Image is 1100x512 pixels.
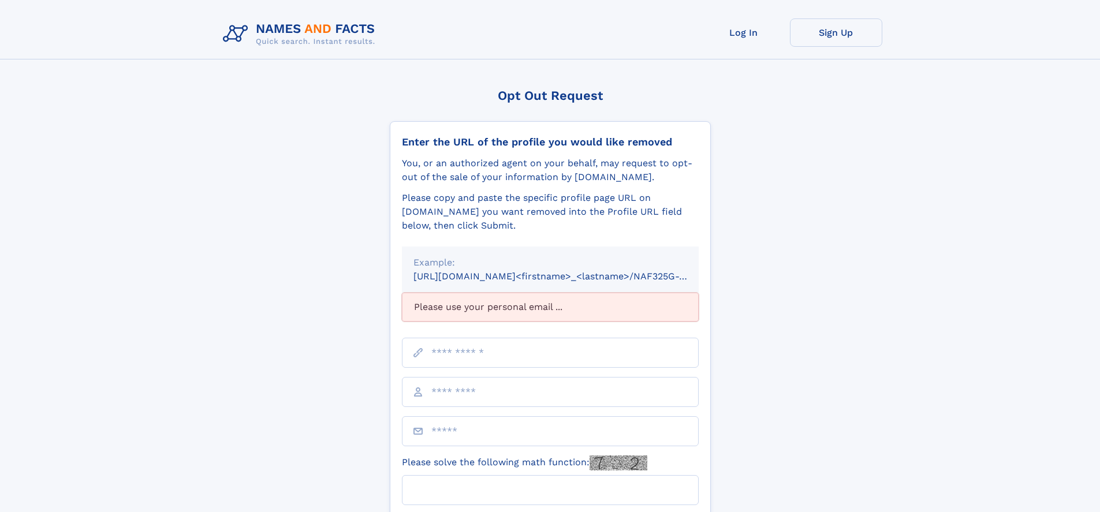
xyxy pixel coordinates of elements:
div: Example: [413,256,687,270]
div: Enter the URL of the profile you would like removed [402,136,699,148]
div: You, or an authorized agent on your behalf, may request to opt-out of the sale of your informatio... [402,156,699,184]
div: Opt Out Request [390,88,711,103]
a: Sign Up [790,18,882,47]
div: Please use your personal email ... [402,293,699,322]
label: Please solve the following math function: [402,455,647,470]
img: Logo Names and Facts [218,18,385,50]
a: Log In [698,18,790,47]
div: Please copy and paste the specific profile page URL on [DOMAIN_NAME] you want removed into the Pr... [402,191,699,233]
small: [URL][DOMAIN_NAME]<firstname>_<lastname>/NAF325G-xxxxxxxx [413,271,721,282]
